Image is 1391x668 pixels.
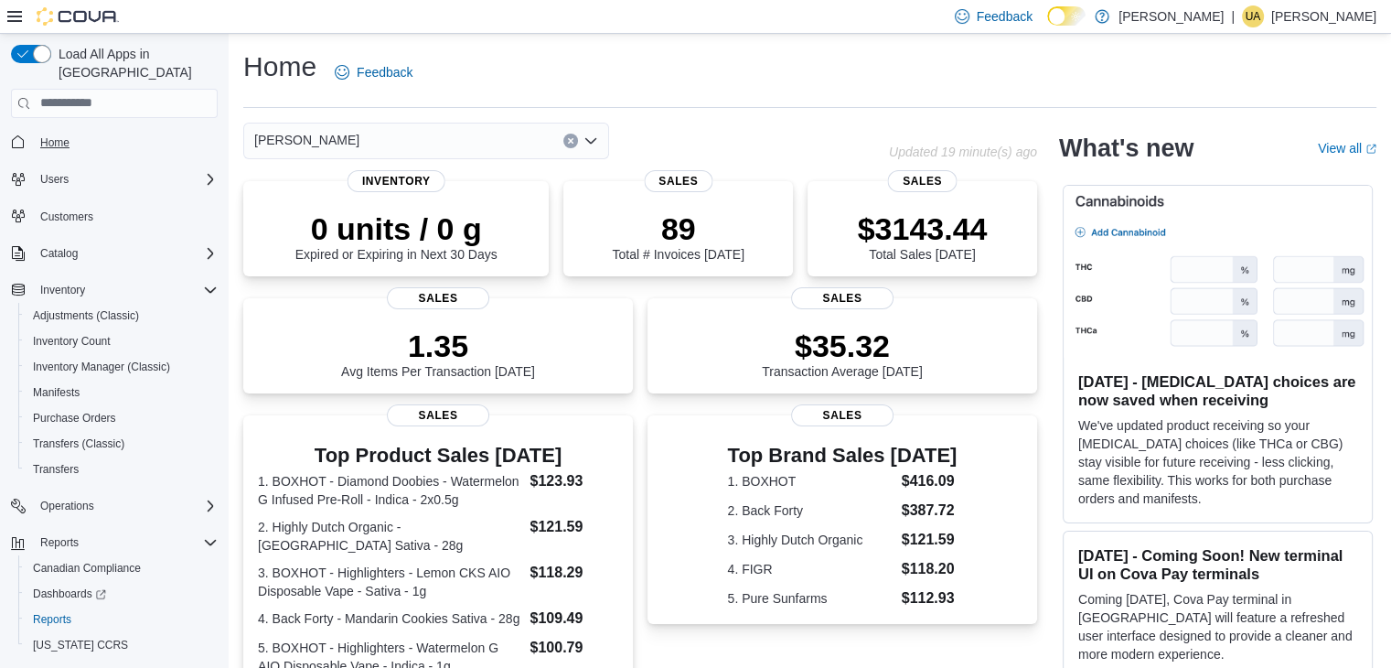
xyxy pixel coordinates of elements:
dd: $118.20 [902,558,958,580]
span: Catalog [40,246,78,261]
span: Dashboards [26,583,218,605]
span: UA [1246,5,1261,27]
span: Transfers [33,462,79,477]
dd: $387.72 [902,500,958,522]
button: Users [33,168,76,190]
button: Reports [18,607,225,632]
dt: 4. Back Forty - Mandarin Cookies Sativa - 28g [258,609,522,628]
span: Purchase Orders [26,407,218,429]
button: Canadian Compliance [18,555,225,581]
h1: Home [243,48,316,85]
a: Reports [26,609,79,630]
span: Reports [40,535,79,550]
div: Expired or Expiring in Next 30 Days [295,210,498,262]
p: [PERSON_NAME] [1118,5,1224,27]
a: Feedback [327,54,420,91]
input: Dark Mode [1047,6,1086,26]
div: Total Sales [DATE] [858,210,988,262]
span: Inventory Manager (Classic) [33,360,170,374]
dd: $100.79 [530,637,617,659]
span: Inventory [33,279,218,301]
dd: $123.93 [530,470,617,492]
span: [US_STATE] CCRS [33,638,128,652]
a: Inventory Count [26,330,118,352]
span: Sales [791,287,893,309]
a: Inventory Manager (Classic) [26,356,177,378]
span: Feedback [977,7,1033,26]
dd: $109.49 [530,608,617,630]
button: Adjustments (Classic) [18,303,225,329]
span: [PERSON_NAME] [254,129,359,151]
span: Inventory [40,283,85,297]
button: Transfers (Classic) [18,431,225,457]
dd: $416.09 [902,470,958,492]
dt: 3. BOXHOT - Highlighters - Lemon CKS AIO Disposable Vape - Sativa - 1g [258,564,522,600]
span: Users [40,172,69,187]
span: Manifests [33,385,80,400]
a: Dashboards [26,583,113,605]
span: Inventory Count [26,330,218,352]
span: Transfers (Classic) [26,433,218,455]
svg: External link [1365,144,1376,155]
span: Sales [791,404,893,426]
span: Washington CCRS [26,634,218,656]
h3: Top Brand Sales [DATE] [728,445,958,467]
h3: Top Product Sales [DATE] [258,445,618,467]
button: Operations [33,495,102,517]
span: Adjustments (Classic) [26,305,218,327]
span: Operations [33,495,218,517]
a: [US_STATE] CCRS [26,634,135,656]
div: Usama Alhassani [1242,5,1264,27]
span: Load All Apps in [GEOGRAPHIC_DATA] [51,45,218,81]
button: Transfers [18,457,225,482]
span: Operations [40,499,94,513]
button: Clear input [563,134,578,148]
a: Purchase Orders [26,407,123,429]
span: Inventory Manager (Classic) [26,356,218,378]
span: Catalog [33,242,218,264]
dt: 1. BOXHOT [728,472,894,490]
span: Reports [33,532,218,554]
p: Coming [DATE], Cova Pay terminal in [GEOGRAPHIC_DATA] will feature a refreshed user interface des... [1078,590,1357,663]
div: Total # Invoices [DATE] [612,210,744,262]
img: Cova [37,7,119,26]
p: $35.32 [762,328,923,364]
a: View allExternal link [1318,141,1376,156]
span: Transfers [26,458,218,480]
dt: 3. Highly Dutch Organic [728,531,894,549]
dt: 2. Highly Dutch Organic - [GEOGRAPHIC_DATA] Sativa - 28g [258,518,522,555]
p: Updated 19 minute(s) ago [889,145,1037,159]
a: Home [33,132,77,154]
a: Dashboards [18,581,225,607]
span: Reports [26,609,218,630]
span: Home [33,131,218,154]
span: Feedback [357,63,412,81]
button: Reports [33,532,86,554]
dt: 2. Back Forty [728,501,894,520]
a: Transfers [26,458,86,480]
span: Reports [33,612,71,627]
p: 1.35 [341,328,535,364]
h2: What's new [1059,134,1193,163]
span: Dark Mode [1047,26,1048,27]
span: Dashboards [33,587,106,601]
button: Open list of options [583,134,598,148]
button: Purchase Orders [18,405,225,431]
p: We've updated product receiving so your [MEDICAL_DATA] choices (like THCa or CBG) stay visible fo... [1078,416,1357,508]
span: Purchase Orders [33,411,116,426]
span: Home [40,135,70,150]
p: [PERSON_NAME] [1271,5,1376,27]
dt: 1. BOXHOT - Diamond Doobies - Watermelon G Infused Pre-Roll - Indica - 2x0.5g [258,472,522,509]
a: Adjustments (Classic) [26,305,146,327]
span: Sales [888,170,957,192]
span: Inventory [348,170,445,192]
span: Sales [387,404,489,426]
span: Sales [387,287,489,309]
a: Manifests [26,382,87,404]
span: Canadian Compliance [26,557,218,579]
button: Reports [4,530,225,555]
dt: 4. FIGR [728,560,894,578]
span: Customers [33,205,218,228]
span: Transfers (Classic) [33,436,124,451]
button: Manifests [18,380,225,405]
